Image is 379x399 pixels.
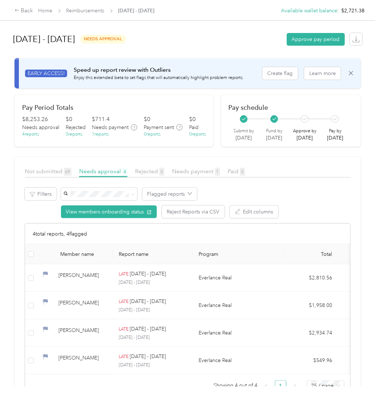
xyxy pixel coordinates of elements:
button: Reject Reports via CSV [162,205,225,218]
td: $1,958.00 [284,292,338,319]
p: [DATE] - [DATE] [119,279,187,286]
p: Everlance Real [199,302,278,309]
span: Needs approval [79,168,127,175]
p: Submit by [233,128,254,134]
th: Program [193,244,284,264]
p: LATE [119,271,129,278]
button: Available wallet balance [281,7,337,14]
p: [DATE] - [DATE] [130,298,166,306]
span: 4 [122,168,127,176]
button: Filters [25,188,57,200]
div: $ 8,253.26 [22,115,48,124]
span: 69 [64,168,72,176]
span: 0 [159,168,164,176]
a: 1 [275,381,286,391]
iframe: Everlance-gr Chat Button Frame [338,358,379,399]
td: Everlance Real [193,292,284,319]
div: 4 reports [22,131,39,138]
p: LATE [119,354,129,360]
td: $549.96 [284,347,338,374]
button: Create flag [262,67,298,80]
h2: Pay schedule [229,104,353,111]
td: Everlance Real [193,264,284,292]
span: Needs payment [92,124,129,131]
div: 0 reports [66,131,82,138]
div: Total [289,251,332,257]
span: left [264,384,268,388]
h2: Pay Period Totals [22,104,206,111]
div: Member name [60,251,107,257]
p: [DATE] [266,134,282,142]
p: Speed up report review with Outliers [74,66,244,75]
span: Needs payment [172,168,220,175]
div: [PERSON_NAME] [58,354,107,367]
div: 4 total reports, 4 flagged [25,224,350,244]
button: Flagged reports [142,188,197,200]
td: Everlance Real [193,347,284,374]
p: [DATE] [233,134,254,142]
div: [PERSON_NAME] [58,327,107,339]
div: $ 0 [189,115,196,124]
p: [DATE] - [DATE] [119,334,187,341]
p: [DATE] - [DATE] [119,362,187,369]
span: EARLY ACCESS! [25,70,67,77]
span: Payment sent [144,124,174,131]
span: 0 [240,168,245,176]
div: Page Size [307,380,345,392]
div: $ 711.4 [92,115,110,124]
span: Not submitted [25,168,72,175]
button: View members onboarding status [61,205,157,218]
p: [DATE] - [DATE] [130,325,166,333]
p: [DATE] [327,134,343,142]
p: LATE [119,326,129,333]
a: Home [38,8,53,14]
button: left [260,380,272,392]
div: [PERSON_NAME] [58,271,107,284]
li: Next Page [289,380,301,392]
button: Edit columns [230,205,278,218]
p: LATE [119,299,129,305]
span: Showing 4 out of 4 [213,380,257,391]
li: Previous Page [260,380,272,392]
p: Enjoy this extended beta to set flags that will automatically highlight problem reports. [74,75,244,81]
p: Pay by [327,128,343,134]
td: $2,934.74 [284,319,338,347]
p: [DATE] - [DATE] [130,270,166,278]
td: Everlance Real [193,319,284,347]
div: 0 reports [144,131,160,138]
td: $2,810.56 [284,264,338,292]
div: Back [15,7,33,15]
button: Learn more [304,67,341,80]
span: : [337,7,339,14]
span: Paid [228,168,245,175]
span: right [293,384,297,388]
p: Everlance Real [199,357,278,365]
div: 1 reports [92,131,109,138]
span: $2,721.38 [341,7,364,14]
div: $ 0 [66,115,72,124]
th: Member name [37,244,113,264]
p: [DATE] [293,134,317,142]
span: Rejected [66,124,86,131]
p: Everlance Real [199,274,278,282]
div: 0 reports [189,131,206,138]
p: Approve by [293,128,317,134]
a: Reimbursements [66,8,105,14]
div: [PERSON_NAME] [58,299,107,312]
span: [DATE] - [DATE] [118,7,155,14]
p: Fund by [266,128,282,134]
h1: [DATE] - [DATE] [13,30,75,48]
span: Paid [189,124,199,131]
button: Approve pay period [287,33,345,46]
span: Rejected [135,168,164,175]
th: Report name [113,244,193,264]
button: right [289,380,301,392]
div: $ 0 [144,115,150,124]
span: Needs approval [22,124,59,131]
p: Everlance Real [199,329,278,337]
span: 25 / page [311,381,340,391]
p: [DATE] - [DATE] [130,353,166,361]
p: [DATE] - [DATE] [119,307,187,313]
span: needs approval [80,35,126,43]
